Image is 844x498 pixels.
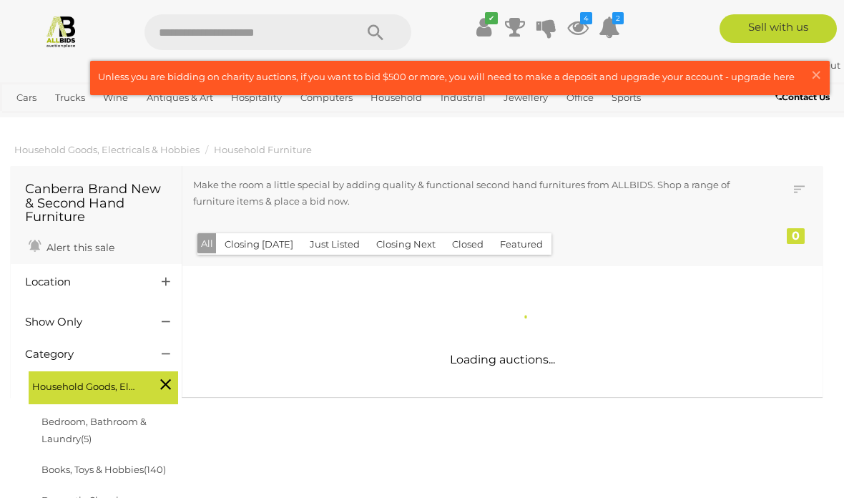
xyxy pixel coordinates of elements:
a: Trucks [49,86,91,109]
span: (140) [144,464,166,475]
a: Books, Toys & Hobbies(140) [41,464,166,475]
a: 2 [599,14,620,40]
span: (5) [81,433,92,444]
a: Household Furniture [214,144,312,155]
span: Household Goods, Electricals & Hobbies [32,375,139,395]
a: Bedroom, Bathroom & Laundry(5) [41,416,147,444]
img: Allbids.com.au [44,14,78,48]
a: Saizmix [746,59,794,71]
a: Sports [606,86,647,109]
b: Contact Us [775,92,830,102]
button: Search [340,14,411,50]
h4: Category [25,348,140,361]
h4: Location [25,276,140,288]
h1: Canberra Brand New & Second Hand Furniture [25,182,167,225]
span: | [794,59,797,71]
button: Closing [DATE] [216,233,302,255]
a: Office [561,86,599,109]
a: Computers [295,86,358,109]
a: Household [365,86,428,109]
button: Closed [443,233,492,255]
button: All [197,233,217,254]
span: Loading auctions... [450,353,555,366]
strong: Saizmix [746,59,792,71]
a: Contact Us [775,89,833,105]
button: Just Listed [301,233,368,255]
a: Antiques & Art [141,86,219,109]
button: Featured [491,233,551,255]
span: × [810,61,823,89]
i: 4 [580,12,592,24]
button: Closing Next [368,233,444,255]
a: Sign Out [799,59,840,71]
i: 2 [612,12,624,24]
a: ✔ [473,14,494,40]
h4: Show Only [25,316,140,328]
p: Make the room a little special by adding quality & functional second hand furnitures from ALLBIDS... [193,177,750,210]
a: Household Goods, Electricals & Hobbies [14,144,200,155]
a: 4 [567,14,589,40]
div: 0 [787,228,805,244]
a: Industrial [435,86,491,109]
a: Sell with us [720,14,837,43]
a: Jewellery [498,86,554,109]
a: Hospitality [225,86,288,109]
a: Cars [11,86,42,109]
a: Wine [97,86,134,109]
i: ✔ [485,12,498,24]
span: Alert this sale [43,241,114,254]
a: [GEOGRAPHIC_DATA] [11,109,124,133]
a: Alert this sale [25,235,118,257]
